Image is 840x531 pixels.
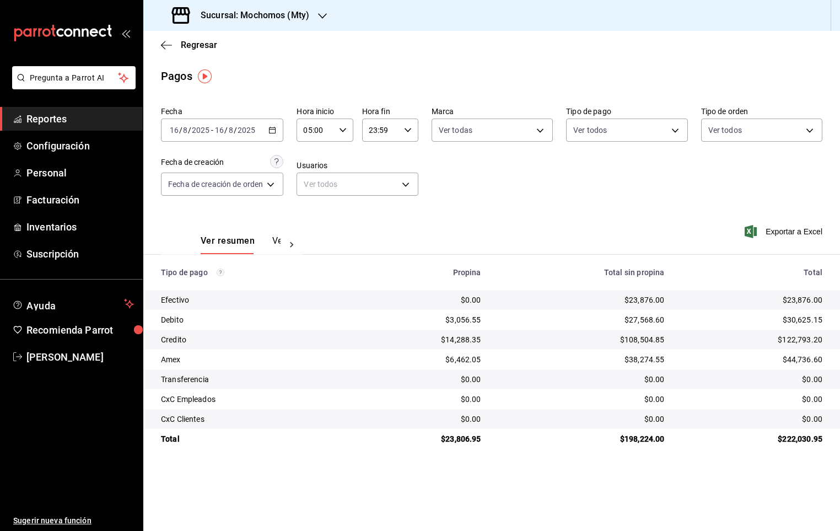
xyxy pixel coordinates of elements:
label: Hora inicio [297,108,353,115]
span: / [179,126,182,135]
div: $198,224.00 [499,433,665,444]
div: $23,876.00 [682,294,822,305]
div: Propina [363,268,481,277]
span: [PERSON_NAME] [26,350,134,364]
span: Sugerir nueva función [13,515,134,527]
div: Ver todos [297,173,418,196]
span: Ver todas [439,125,472,136]
div: $23,806.95 [363,433,481,444]
button: Exportar a Excel [747,225,822,238]
span: Ver todos [573,125,607,136]
div: Transferencia [161,374,346,385]
label: Usuarios [297,162,418,169]
div: $0.00 [499,374,665,385]
div: $0.00 [682,394,822,405]
span: Regresar [181,40,217,50]
div: Fecha de creación [161,157,224,168]
div: Total sin propina [499,268,665,277]
svg: Los pagos realizados con Pay y otras terminales son montos brutos. [217,269,224,276]
div: navigation tabs [201,235,281,254]
div: $0.00 [363,374,481,385]
div: $14,288.35 [363,334,481,345]
span: - [211,126,213,135]
div: $30,625.15 [682,314,822,325]
div: $0.00 [682,414,822,425]
div: Total [682,268,822,277]
h3: Sucursal: Mochomos (Mty) [192,9,309,22]
button: Ver pagos [272,235,314,254]
div: $27,568.60 [499,314,665,325]
div: $6,462.05 [363,354,481,365]
input: -- [169,126,179,135]
div: Tipo de pago [161,268,346,277]
a: Pregunta a Parrot AI [8,80,136,92]
div: $108,504.85 [499,334,665,345]
div: Credito [161,334,346,345]
span: Reportes [26,111,134,126]
span: Suscripción [26,246,134,261]
div: $0.00 [499,414,665,425]
div: $3,056.55 [363,314,481,325]
input: ---- [191,126,210,135]
div: Amex [161,354,346,365]
div: Debito [161,314,346,325]
input: -- [228,126,234,135]
div: Pagos [161,68,192,84]
span: / [188,126,191,135]
button: Regresar [161,40,217,50]
div: $38,274.55 [499,354,665,365]
label: Marca [432,108,553,115]
div: $23,876.00 [499,294,665,305]
span: / [224,126,228,135]
label: Tipo de pago [566,108,687,115]
span: Personal [26,165,134,180]
span: Ver todos [708,125,742,136]
button: Ver resumen [201,235,255,254]
button: Pregunta a Parrot AI [12,66,136,89]
div: $222,030.95 [682,433,822,444]
input: ---- [237,126,256,135]
span: Facturación [26,192,134,207]
div: $0.00 [363,294,481,305]
span: Configuración [26,138,134,153]
div: CxC Empleados [161,394,346,405]
div: Efectivo [161,294,346,305]
span: / [234,126,237,135]
label: Fecha [161,108,283,115]
div: CxC Clientes [161,414,346,425]
span: Pregunta a Parrot AI [30,72,119,84]
input: -- [214,126,224,135]
div: Total [161,433,346,444]
input: -- [182,126,188,135]
label: Tipo de orden [701,108,822,115]
div: $0.00 [682,374,822,385]
label: Hora fin [362,108,418,115]
span: Inventarios [26,219,134,234]
span: Recomienda Parrot [26,323,134,337]
div: $44,736.60 [682,354,822,365]
div: $0.00 [363,394,481,405]
span: Fecha de creación de orden [168,179,263,190]
img: Tooltip marker [198,69,212,83]
div: $0.00 [499,394,665,405]
span: Ayuda [26,297,120,310]
div: $0.00 [363,414,481,425]
button: open_drawer_menu [121,29,130,37]
div: $122,793.20 [682,334,822,345]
